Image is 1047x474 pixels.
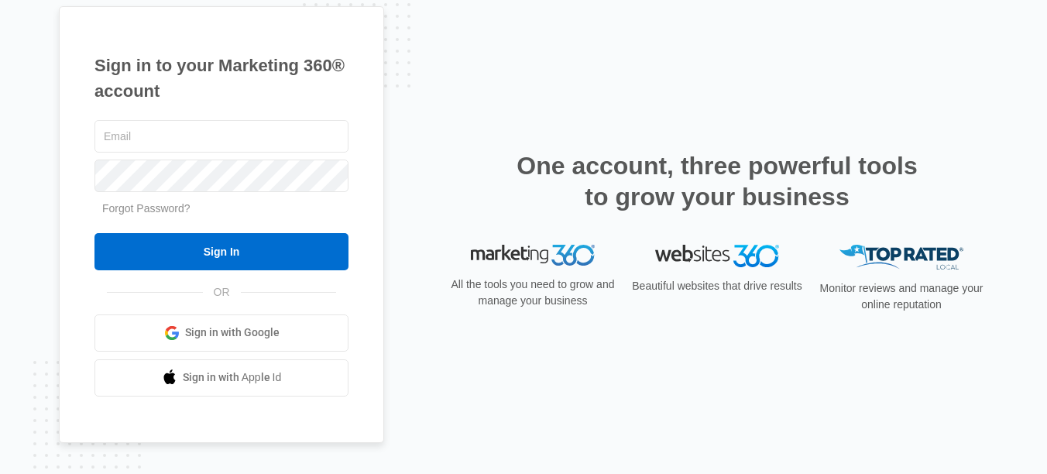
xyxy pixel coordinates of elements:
img: Websites 360 [655,245,779,267]
span: OR [203,284,241,301]
input: Sign In [94,233,348,270]
span: Sign in with Google [185,325,280,341]
a: Sign in with Google [94,314,348,352]
span: Sign in with Apple Id [183,369,282,386]
a: Forgot Password? [102,202,191,215]
img: Top Rated Local [839,245,963,270]
h1: Sign in to your Marketing 360® account [94,53,348,104]
img: Marketing 360 [471,245,595,266]
p: Beautiful websites that drive results [630,278,804,294]
p: All the tools you need to grow and manage your business [446,276,620,309]
p: Monitor reviews and manage your online reputation [815,280,988,313]
input: Email [94,120,348,153]
h2: One account, three powerful tools to grow your business [512,150,922,212]
a: Sign in with Apple Id [94,359,348,397]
